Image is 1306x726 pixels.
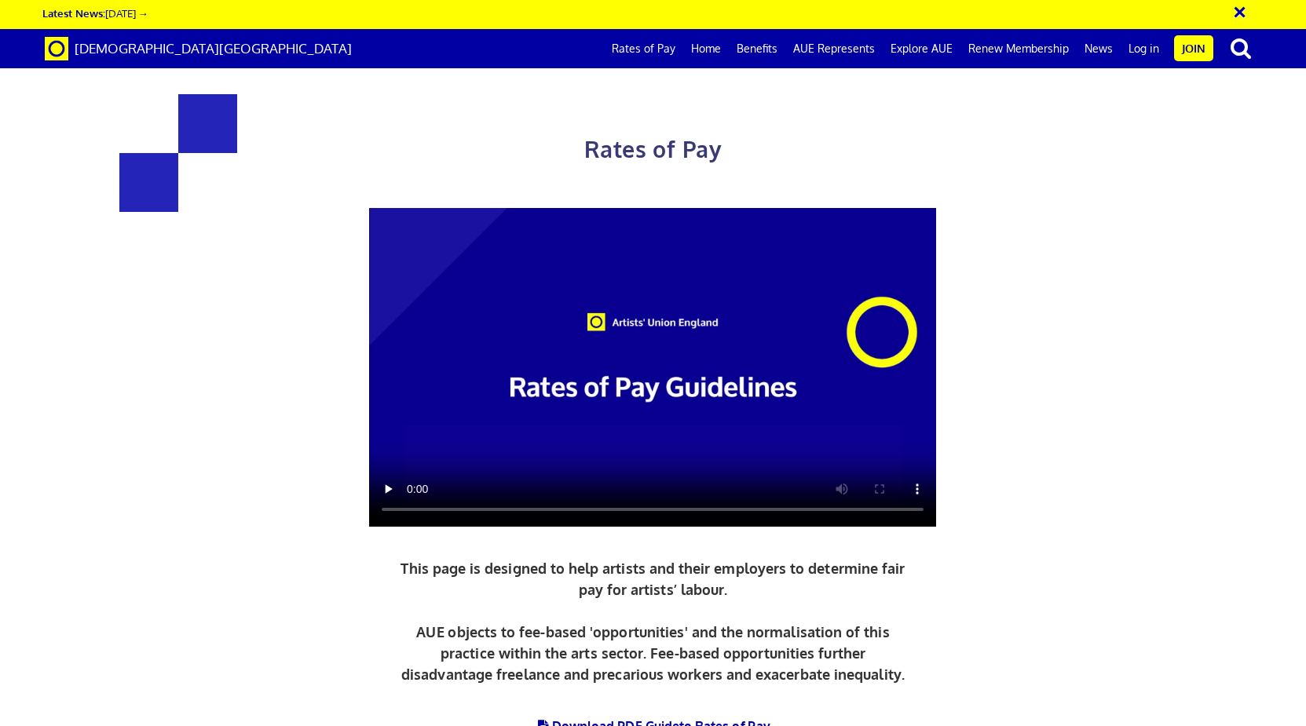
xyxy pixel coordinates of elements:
[75,40,352,57] span: [DEMOGRAPHIC_DATA][GEOGRAPHIC_DATA]
[1121,29,1167,68] a: Log in
[33,29,364,68] a: Brand [DEMOGRAPHIC_DATA][GEOGRAPHIC_DATA]
[584,135,722,163] span: Rates of Pay
[42,6,105,20] strong: Latest News:
[960,29,1077,68] a: Renew Membership
[1216,31,1265,64] button: search
[729,29,785,68] a: Benefits
[1077,29,1121,68] a: News
[785,29,883,68] a: AUE Represents
[42,6,148,20] a: Latest News:[DATE] →
[883,29,960,68] a: Explore AUE
[1174,35,1213,61] a: Join
[604,29,683,68] a: Rates of Pay
[683,29,729,68] a: Home
[397,558,909,685] p: This page is designed to help artists and their employers to determine fair pay for artists’ labo...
